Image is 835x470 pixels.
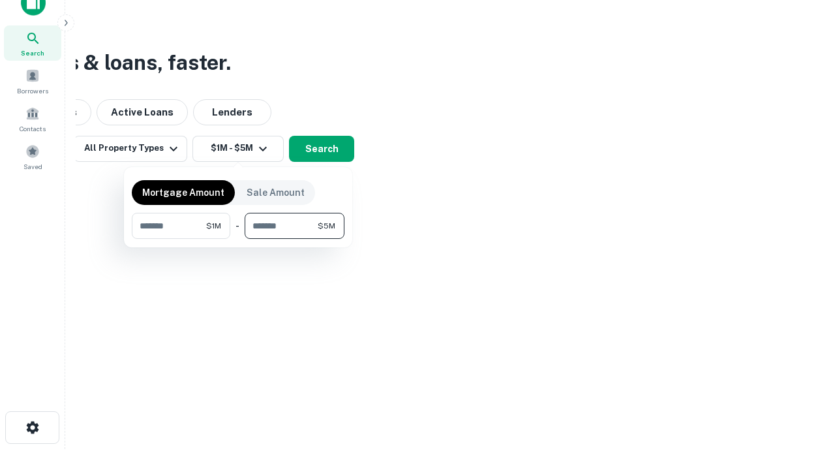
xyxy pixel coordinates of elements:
[318,220,335,232] span: $5M
[142,185,224,200] p: Mortgage Amount
[247,185,305,200] p: Sale Amount
[235,213,239,239] div: -
[770,366,835,428] iframe: Chat Widget
[206,220,221,232] span: $1M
